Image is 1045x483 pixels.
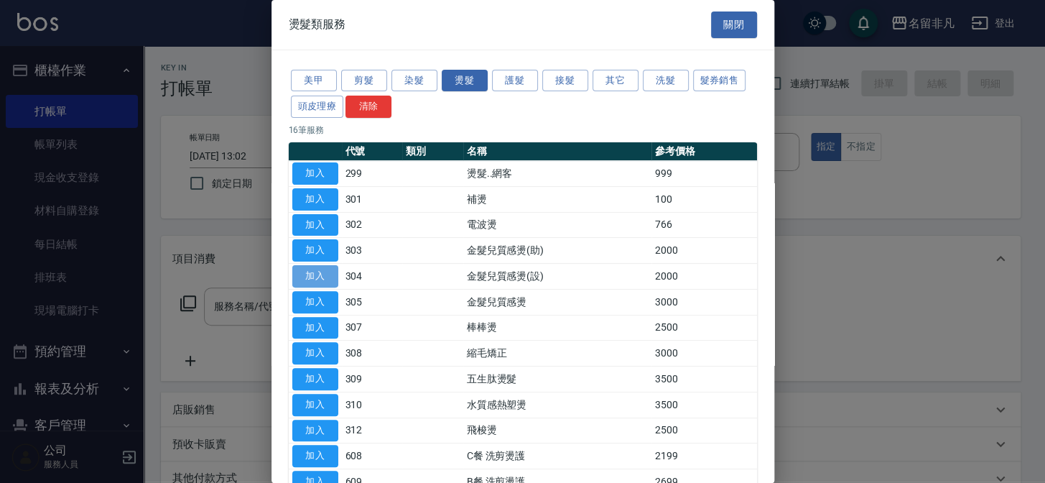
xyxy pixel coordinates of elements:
[463,289,651,315] td: 金髮兒質感燙
[342,186,403,212] td: 301
[463,212,651,238] td: 電波燙
[463,341,651,367] td: 縮毛矯正
[345,96,391,118] button: 清除
[711,11,757,38] button: 關閉
[292,291,338,313] button: 加入
[292,368,338,390] button: 加入
[342,418,403,443] td: 312
[442,70,488,92] button: 燙髮
[402,142,463,161] th: 類別
[291,70,337,92] button: 美甲
[342,238,403,264] td: 303
[463,392,651,418] td: 水質感熱塑燙
[651,392,757,418] td: 3500
[651,264,757,290] td: 2000
[651,315,757,341] td: 2500
[651,238,757,264] td: 2000
[342,289,403,315] td: 305
[289,124,757,137] p: 16 筆服務
[342,443,403,469] td: 608
[289,17,346,32] span: 燙髮類服務
[492,70,538,92] button: 護髮
[463,367,651,392] td: 五生肽燙髮
[342,367,403,392] td: 309
[292,420,338,442] button: 加入
[342,161,403,187] td: 299
[651,142,757,161] th: 參考價格
[341,70,387,92] button: 剪髮
[651,161,757,187] td: 999
[292,445,338,467] button: 加入
[342,341,403,367] td: 308
[651,289,757,315] td: 3000
[463,264,651,290] td: 金髮兒質感燙(設)
[292,239,338,262] button: 加入
[651,212,757,238] td: 766
[463,315,651,341] td: 棒棒燙
[292,265,338,287] button: 加入
[391,70,437,92] button: 染髮
[463,186,651,212] td: 補燙
[463,142,651,161] th: 名稱
[463,161,651,187] td: 燙髮..網客
[292,317,338,339] button: 加入
[463,238,651,264] td: 金髮兒質感燙(助)
[342,392,403,418] td: 310
[463,443,651,469] td: C餐 洗剪燙護
[291,96,344,118] button: 頭皮理療
[651,186,757,212] td: 100
[651,443,757,469] td: 2199
[593,70,638,92] button: 其它
[693,70,746,92] button: 髮券銷售
[651,341,757,367] td: 3000
[542,70,588,92] button: 接髮
[292,188,338,211] button: 加入
[651,367,757,392] td: 3500
[292,214,338,236] button: 加入
[292,394,338,416] button: 加入
[292,342,338,364] button: 加入
[651,418,757,443] td: 2500
[292,162,338,185] button: 加入
[463,418,651,443] td: 飛梭燙
[643,70,689,92] button: 洗髮
[342,264,403,290] td: 304
[342,142,403,161] th: 代號
[342,315,403,341] td: 307
[342,212,403,238] td: 302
